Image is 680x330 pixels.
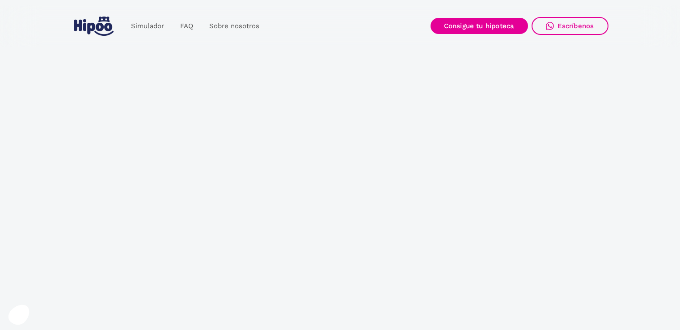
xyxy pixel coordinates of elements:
a: Sobre nosotros [201,17,267,35]
a: Escríbenos [532,17,608,35]
a: Simulador [123,17,172,35]
a: home [72,13,116,39]
a: Consigue tu hipoteca [431,18,528,34]
div: Escríbenos [558,22,594,30]
a: FAQ [172,17,201,35]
